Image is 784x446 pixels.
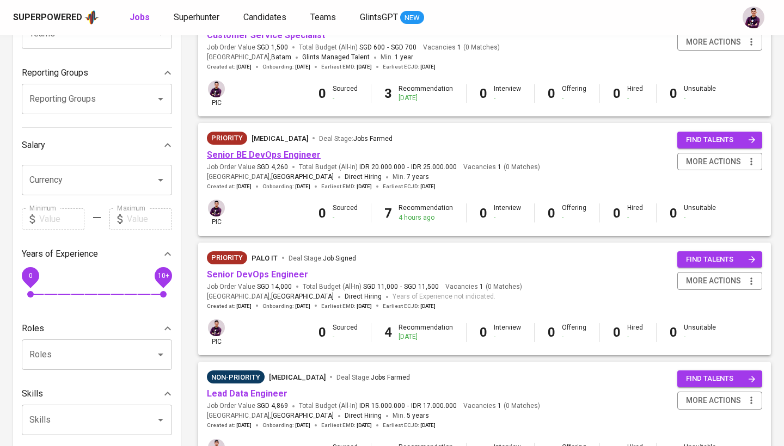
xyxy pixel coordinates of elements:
span: SGD 4,869 [257,401,288,411]
span: IDR 17.000.000 [411,401,457,411]
div: - [333,213,358,222]
a: Superhunter [174,11,222,24]
span: [DATE] [295,183,310,190]
span: Palo IT [252,254,278,262]
span: Onboarding : [262,63,310,71]
span: Jobs Farmed [371,374,410,381]
span: Earliest ECJD : [383,183,436,190]
b: 0 [613,206,621,221]
span: GlintsGPT [360,12,398,22]
button: more actions [677,392,762,410]
div: [DATE] [399,94,453,103]
b: 0 [480,86,487,101]
span: Job Order Value [207,282,292,292]
b: 0 [613,86,621,101]
span: Total Budget (All-In) [303,282,439,292]
b: 0 [548,325,555,340]
span: Created at : [207,183,252,190]
span: Vacancies ( 0 Matches ) [463,401,540,411]
span: [DATE] [420,183,436,190]
div: Offering [562,203,586,222]
span: Priority [207,252,247,263]
span: [GEOGRAPHIC_DATA] [271,172,334,183]
p: Skills [22,387,43,400]
div: - [627,213,643,222]
button: Open [153,412,168,428]
span: Onboarding : [262,183,310,190]
span: Job Order Value [207,163,288,172]
div: Interview [494,84,521,103]
span: [GEOGRAPHIC_DATA] [271,292,334,302]
div: Hired [627,84,643,103]
a: Senior BE DevOps Engineer [207,150,321,160]
div: - [333,94,358,103]
div: - [333,332,358,342]
div: pic [207,318,226,346]
b: 0 [613,325,621,340]
span: Job Signed [323,255,356,262]
div: Reporting Groups [22,62,172,84]
p: Reporting Groups [22,66,88,79]
div: Skills [22,383,172,405]
span: Batam [271,52,291,63]
span: 1 year [395,53,413,61]
div: Sourced [333,323,358,342]
button: Open [153,91,168,107]
input: Value [127,208,172,230]
b: 7 [384,206,392,221]
div: pic [207,79,226,108]
span: Direct Hiring [345,412,382,419]
div: Offering [562,323,586,342]
a: Teams [310,11,338,24]
b: 0 [480,325,487,340]
div: 4 hours ago [399,213,453,222]
span: more actions [686,155,741,169]
span: [DATE] [236,422,252,429]
span: Vacancies ( 0 Matches ) [423,43,500,52]
span: [DATE] [295,422,310,429]
span: Non-Priority [207,372,265,383]
button: Open [153,347,168,362]
span: NEW [400,13,424,23]
div: Roles [22,318,172,339]
span: SGD 4,260 [257,163,288,172]
span: Job Order Value [207,43,288,52]
span: Job Order Value [207,401,288,411]
p: Roles [22,322,44,335]
a: Customer Service Specialist [207,30,325,40]
div: Recommendation [399,323,453,342]
input: Value [39,208,84,230]
span: Onboarding : [262,302,310,310]
span: Created at : [207,63,252,71]
span: [DATE] [357,302,372,310]
b: 0 [318,206,326,221]
span: Vacancies ( 0 Matches ) [445,282,522,292]
a: Superpoweredapp logo [13,9,99,26]
span: 1 [496,401,501,411]
button: more actions [677,153,762,171]
span: [DATE] [420,302,436,310]
span: [DATE] [295,63,310,71]
div: - [562,332,586,342]
span: 7 years [407,173,429,181]
span: more actions [686,35,741,49]
b: 0 [670,206,677,221]
span: SGD 14,000 [257,282,292,292]
span: IDR 15.000.000 [359,401,405,411]
div: - [627,332,643,342]
span: Earliest EMD : [321,422,372,429]
span: Deal Stage : [289,255,356,262]
span: SGD 1,500 [257,43,288,52]
b: 0 [548,206,555,221]
div: Unsuitable [684,84,716,103]
div: Interview [494,323,521,342]
span: Glints Managed Talent [302,53,370,61]
div: - [562,94,586,103]
button: find talents [677,251,762,268]
span: [GEOGRAPHIC_DATA] , [207,292,334,302]
span: 1 [478,282,483,292]
div: Unsuitable [684,323,716,342]
img: erwin@glints.com [208,80,225,97]
div: Sourced [333,203,358,222]
span: more actions [686,274,741,288]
